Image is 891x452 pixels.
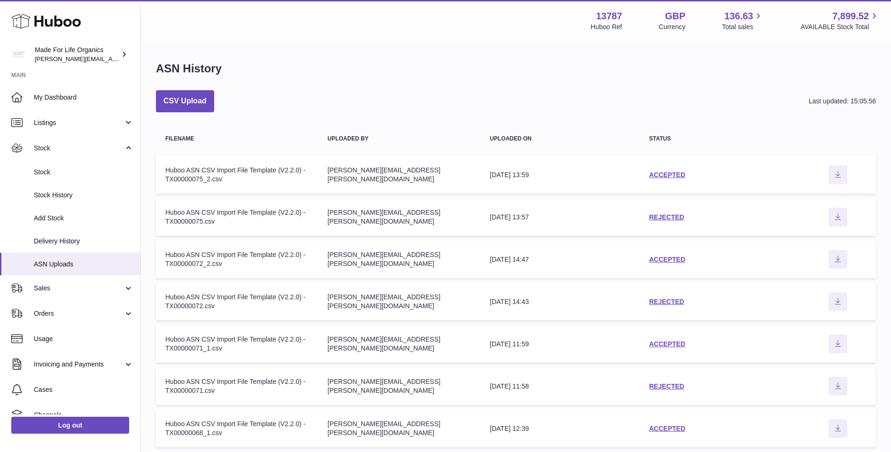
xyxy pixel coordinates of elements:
div: Huboo ASN CSV Import File Template (V2.2.0) - TX00000071.csv [165,377,309,395]
button: Download ASN file [829,250,847,269]
a: REJECTED [649,382,684,390]
a: 136.63 Total sales [722,10,764,31]
h1: ASN History [156,61,222,76]
span: Stock [34,168,133,177]
span: Cases [34,385,133,394]
div: [PERSON_NAME][EMAIL_ADDRESS][PERSON_NAME][DOMAIN_NAME] [327,208,471,226]
div: [DATE] 11:58 [490,382,630,391]
a: ACCEPTED [649,171,685,179]
button: Download ASN file [829,208,847,226]
div: Huboo ASN CSV Import File Template (V2.2.0) - TX00000071_1.csv [165,335,309,353]
th: Uploaded by [318,126,480,151]
span: ASN Uploads [34,260,133,269]
span: Invoicing and Payments [34,360,124,369]
div: [PERSON_NAME][EMAIL_ADDRESS][PERSON_NAME][DOMAIN_NAME] [327,335,471,353]
a: REJECTED [649,213,684,221]
span: Total sales [722,23,764,31]
span: Stock [34,144,124,153]
div: [PERSON_NAME][EMAIL_ADDRESS][PERSON_NAME][DOMAIN_NAME] [327,377,471,395]
button: Download ASN file [829,419,847,438]
button: CSV Upload [156,90,214,112]
a: 7,899.52 AVAILABLE Stock Total [800,10,880,31]
div: [PERSON_NAME][EMAIL_ADDRESS][PERSON_NAME][DOMAIN_NAME] [327,250,471,268]
div: Huboo ASN CSV Import File Template (V2.2.0) - TX00000068_1.csv [165,420,309,437]
button: Download ASN file [829,377,847,396]
span: Listings [34,118,124,127]
div: Made For Life Organics [35,46,119,63]
div: Last updated: 15:05:56 [809,97,876,106]
div: [DATE] 13:59 [490,171,630,179]
a: ACCEPTED [649,256,685,263]
div: Huboo ASN CSV Import File Template (V2.2.0) - TX00000072_2.csv [165,250,309,268]
span: My Dashboard [34,93,133,102]
button: Download ASN file [829,335,847,353]
div: [DATE] 14:43 [490,297,630,306]
a: ACCEPTED [649,425,685,432]
span: AVAILABLE Stock Total [800,23,880,31]
a: ACCEPTED [649,340,685,348]
span: Usage [34,335,133,343]
a: Log out [11,417,129,434]
div: Huboo Ref [591,23,622,31]
span: Delivery History [34,237,133,246]
div: [DATE] 13:57 [490,213,630,222]
div: [DATE] 12:39 [490,424,630,433]
span: 7,899.52 [832,10,869,23]
div: [PERSON_NAME][EMAIL_ADDRESS][PERSON_NAME][DOMAIN_NAME] [327,420,471,437]
span: Orders [34,309,124,318]
th: Status [640,126,799,151]
a: REJECTED [649,298,684,305]
span: Channels [34,411,133,420]
span: Add Stock [34,214,133,223]
img: geoff.winwood@madeforlifeorganics.com [11,47,25,62]
span: [PERSON_NAME][EMAIL_ADDRESS][PERSON_NAME][DOMAIN_NAME] [35,55,239,62]
div: [PERSON_NAME][EMAIL_ADDRESS][PERSON_NAME][DOMAIN_NAME] [327,166,471,184]
div: [DATE] 14:47 [490,255,630,264]
span: 136.63 [724,10,753,23]
th: actions [799,126,876,151]
div: Huboo ASN CSV Import File Template (V2.2.0) - TX00000075.csv [165,208,309,226]
button: Download ASN file [829,292,847,311]
strong: 13787 [596,10,622,23]
button: Download ASN file [829,165,847,184]
div: [DATE] 11:59 [490,340,630,349]
div: [PERSON_NAME][EMAIL_ADDRESS][PERSON_NAME][DOMAIN_NAME] [327,293,471,311]
th: Uploaded on [480,126,640,151]
strong: GBP [665,10,685,23]
div: Huboo ASN CSV Import File Template (V2.2.0) - TX00000072.csv [165,293,309,311]
th: Filename [156,126,318,151]
div: Huboo ASN CSV Import File Template (V2.2.0) - TX00000075_2.csv [165,166,309,184]
span: Sales [34,284,124,293]
span: Stock History [34,191,133,200]
div: Currency [659,23,686,31]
